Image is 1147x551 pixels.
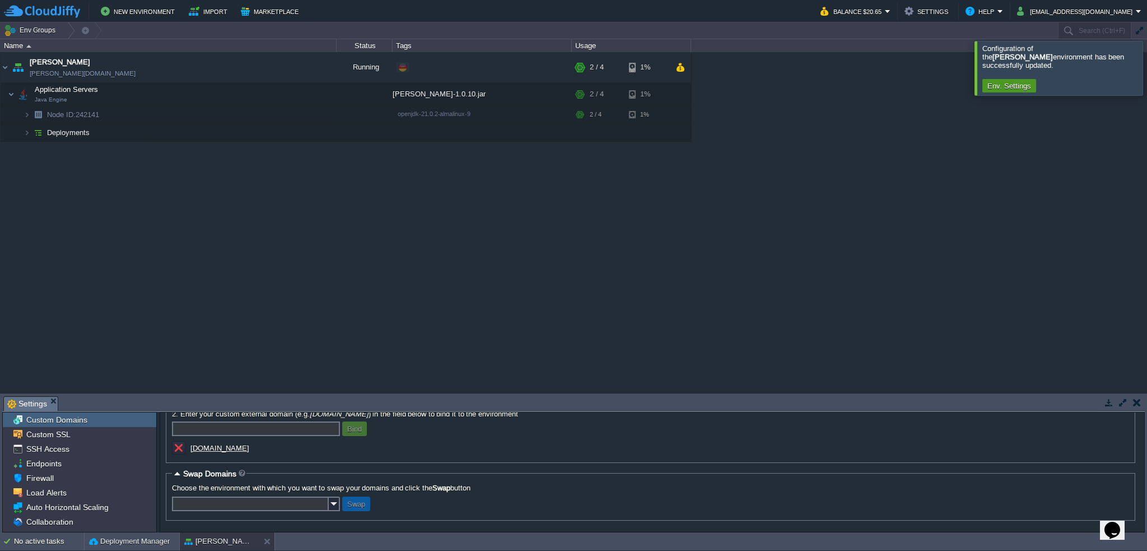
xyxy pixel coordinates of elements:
div: 2 / 4 [590,52,604,82]
div: Tags [393,39,571,52]
button: Swap [344,499,369,509]
iframe: chat widget [1100,506,1136,540]
div: 2 / 4 [590,106,602,123]
a: Collaboration [24,517,75,527]
img: AMDAwAAAACH5BAEAAAAALAAAAAABAAEAAAICRAEAOw== [24,106,30,123]
a: Node ID:242141 [46,110,101,119]
img: AMDAwAAAACH5BAEAAAAALAAAAAABAAEAAAICRAEAOw== [8,83,15,105]
button: [PERSON_NAME] [184,536,255,547]
img: AMDAwAAAACH5BAEAAAAALAAAAAABAAEAAAICRAEAOw== [24,124,30,141]
label: Choose the environment with which you want to swap your domains and click the button [172,484,1129,492]
a: Deployments [46,128,91,137]
span: Application Servers [34,85,100,94]
a: [PERSON_NAME][DOMAIN_NAME] [30,68,136,79]
div: No active tasks [14,533,84,550]
div: Status [337,39,392,52]
div: Running [337,52,393,82]
a: Auto Horizontal Scaling [24,502,110,512]
b: [PERSON_NAME] [992,53,1053,61]
button: Bind [344,424,365,434]
a: SSH Access [24,444,71,454]
label: 2. Enter your custom external domain (e.g. ) in the field below to bind it to the environment [172,410,1129,418]
img: AMDAwAAAACH5BAEAAAAALAAAAAABAAEAAAICRAEAOw== [30,124,46,141]
img: AMDAwAAAACH5BAEAAAAALAAAAAABAAEAAAICRAEAOw== [26,45,31,48]
div: Usage [572,39,691,52]
button: Deployment Manager [89,536,170,547]
span: Swap Domains [183,469,236,478]
div: Name [1,39,336,52]
span: Settings [7,397,47,411]
img: CloudJiffy [4,4,80,18]
button: Env Groups [4,22,59,38]
img: AMDAwAAAACH5BAEAAAAALAAAAAABAAEAAAICRAEAOw== [10,52,26,82]
div: 1% [629,52,665,82]
a: Firewall [24,473,55,483]
img: AMDAwAAAACH5BAEAAAAALAAAAAABAAEAAAICRAEAOw== [30,106,46,123]
img: AMDAwAAAACH5BAEAAAAALAAAAAABAAEAAAICRAEAOw== [1,52,10,82]
span: Node ID: [47,110,76,119]
a: Load Alerts [24,488,68,498]
span: Java Engine [35,96,67,103]
button: Marketplace [241,4,302,18]
span: Configuration of the environment has been successfully updated. [982,44,1124,70]
div: [PERSON_NAME]-1.0.10.jar [393,83,572,105]
div: 1% [629,106,665,123]
a: Change Owner [24,531,82,541]
span: 242141 [46,110,101,119]
button: New Environment [101,4,178,18]
a: Custom SSL [24,429,72,439]
a: [DOMAIN_NAME] [190,444,249,452]
button: Settings [904,4,952,18]
a: Endpoints [24,459,63,469]
button: Import [189,4,231,18]
div: 1% [629,83,665,105]
b: Swap [432,484,450,492]
div: 2 / 4 [590,83,604,105]
img: AMDAwAAAACH5BAEAAAAALAAAAAABAAEAAAICRAEAOw== [15,83,31,105]
button: [EMAIL_ADDRESS][DOMAIN_NAME] [1017,4,1136,18]
button: Env. Settings [984,81,1034,91]
a: Application ServersJava Engine [34,85,100,94]
a: [PERSON_NAME] [30,57,90,68]
span: openjdk-21.0.2-almalinux-9 [398,110,470,117]
button: Help [966,4,997,18]
i: [DOMAIN_NAME] [310,410,369,418]
button: Balance $20.65 [820,4,885,18]
a: Custom Domains [24,415,89,425]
